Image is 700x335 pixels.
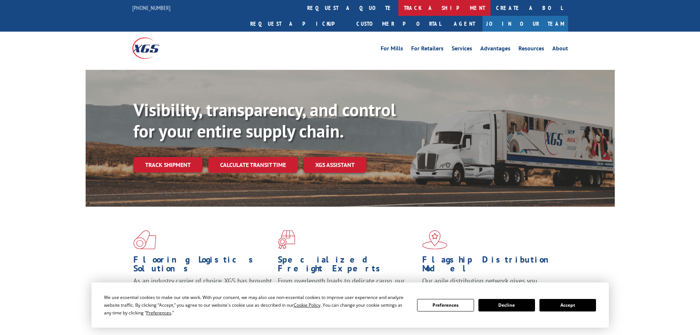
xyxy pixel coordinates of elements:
button: Decline [478,299,535,311]
a: Services [452,46,472,54]
a: For Mills [381,46,403,54]
div: Cookie Consent Prompt [91,282,609,328]
a: Resources [518,46,544,54]
span: Our agile distribution network gives you nationwide inventory management on demand. [422,277,557,294]
div: We use essential cookies to make our site work. With your consent, we may also use non-essential ... [104,293,408,317]
a: Customer Portal [351,16,446,32]
button: Preferences [417,299,474,311]
a: About [552,46,568,54]
h1: Flooring Logistics Solutions [133,255,272,277]
span: Cookie Policy [294,302,320,308]
a: Request a pickup [245,16,351,32]
h1: Specialized Freight Experts [278,255,417,277]
img: xgs-icon-flagship-distribution-model-red [422,230,448,249]
a: XGS ASSISTANT [304,157,366,173]
img: xgs-icon-total-supply-chain-intelligence-red [133,230,156,249]
span: As an industry carrier of choice, XGS has brought innovation and dedication to flooring logistics... [133,277,272,303]
h1: Flagship Distribution Model [422,255,561,277]
a: For Retailers [411,46,444,54]
a: [PHONE_NUMBER] [132,4,170,11]
p: From overlength loads to delicate cargo, our experienced staff knows the best way to move your fr... [278,277,417,309]
a: Join Our Team [482,16,568,32]
b: Visibility, transparency, and control for your entire supply chain. [133,98,396,142]
a: Calculate transit time [208,157,298,173]
span: Preferences [146,310,171,316]
img: xgs-icon-focused-on-flooring-red [278,230,295,249]
a: Agent [446,16,482,32]
a: Track shipment [133,157,202,172]
a: Advantages [480,46,510,54]
button: Accept [539,299,596,311]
